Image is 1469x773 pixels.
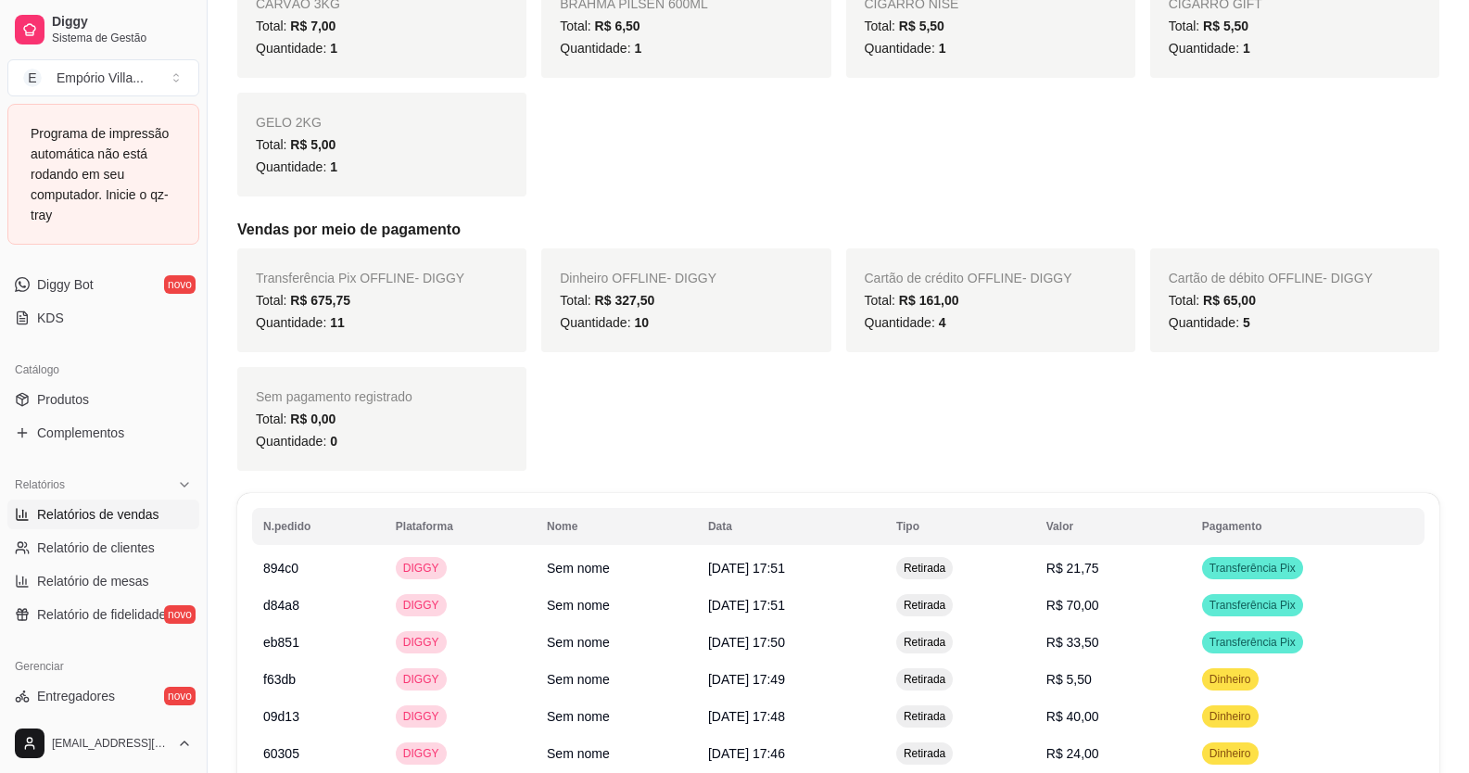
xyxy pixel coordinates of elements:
[899,293,959,308] span: R$ 161,00
[7,7,199,52] a: DiggySistema de Gestão
[708,635,785,650] span: [DATE] 17:50
[399,635,443,650] span: DIGGY
[536,550,697,587] td: Sem nome
[52,736,170,751] span: [EMAIL_ADDRESS][DOMAIN_NAME]
[900,561,949,576] span: Retirada
[708,746,785,761] span: [DATE] 17:46
[939,41,946,56] span: 1
[1206,561,1299,576] span: Transferência Pix
[330,434,337,449] span: 0
[256,19,336,33] span: Total:
[560,315,649,330] span: Quantidade:
[256,115,322,130] span: GELO 2KG
[1243,41,1250,56] span: 1
[536,624,697,661] td: Sem nome
[37,275,94,294] span: Diggy Bot
[708,561,785,576] span: [DATE] 17:51
[290,137,336,152] span: R$ 5,00
[52,14,192,31] span: Diggy
[256,389,412,404] span: Sem pagamento registrado
[7,566,199,596] a: Relatório de mesas
[256,293,350,308] span: Total:
[1206,746,1255,761] span: Dinheiro
[1206,709,1255,724] span: Dinheiro
[290,293,350,308] span: R$ 675,75
[885,508,1035,545] th: Tipo
[256,315,345,330] span: Quantidade:
[1206,635,1299,650] span: Transferência Pix
[256,137,336,152] span: Total:
[865,293,959,308] span: Total:
[7,600,199,629] a: Relatório de fidelidadenovo
[865,315,946,330] span: Quantidade:
[900,672,949,687] span: Retirada
[263,561,298,576] span: 894c0
[37,572,149,590] span: Relatório de mesas
[263,746,299,761] span: 60305
[52,31,192,45] span: Sistema de Gestão
[399,561,443,576] span: DIGGY
[290,412,336,426] span: R$ 0,00
[536,735,697,772] td: Sem nome
[634,41,641,56] span: 1
[31,123,176,225] div: Programa de impressão automática não está rodando em seu computador. Inicie o qz-tray
[1243,315,1250,330] span: 5
[536,587,697,624] td: Sem nome
[263,672,296,687] span: f63db
[708,598,785,613] span: [DATE] 17:51
[708,709,785,724] span: [DATE] 17:48
[330,41,337,56] span: 1
[560,19,640,33] span: Total:
[560,271,716,285] span: Dinheiro OFFLINE - DIGGY
[560,293,654,308] span: Total:
[1046,635,1099,650] span: R$ 33,50
[37,424,124,442] span: Complementos
[1046,746,1099,761] span: R$ 24,00
[7,681,199,711] a: Entregadoresnovo
[634,315,649,330] span: 10
[697,508,885,545] th: Data
[900,598,949,613] span: Retirada
[7,533,199,563] a: Relatório de clientes
[1169,271,1373,285] span: Cartão de débito OFFLINE - DIGGY
[23,69,42,87] span: E
[560,41,641,56] span: Quantidade:
[37,687,115,705] span: Entregadores
[7,652,199,681] div: Gerenciar
[330,159,337,174] span: 1
[385,508,536,545] th: Plataforma
[1046,598,1099,613] span: R$ 70,00
[256,412,336,426] span: Total:
[1203,293,1256,308] span: R$ 65,00
[1206,672,1255,687] span: Dinheiro
[399,598,443,613] span: DIGGY
[263,709,299,724] span: 09d13
[256,159,337,174] span: Quantidade:
[865,19,944,33] span: Total:
[1046,561,1099,576] span: R$ 21,75
[865,271,1072,285] span: Cartão de crédito OFFLINE - DIGGY
[1191,508,1425,545] th: Pagamento
[536,698,697,735] td: Sem nome
[595,293,655,308] span: R$ 327,50
[37,390,89,409] span: Produtos
[1169,19,1248,33] span: Total:
[1046,709,1099,724] span: R$ 40,00
[256,271,464,285] span: Transferência Pix OFFLINE - DIGGY
[1035,508,1191,545] th: Valor
[263,635,299,650] span: eb851
[237,219,1439,241] h5: Vendas por meio de pagamento
[536,508,697,545] th: Nome
[7,500,199,529] a: Relatórios de vendas
[899,19,944,33] span: R$ 5,50
[7,721,199,766] button: [EMAIL_ADDRESS][DOMAIN_NAME]
[7,418,199,448] a: Complementos
[290,19,336,33] span: R$ 7,00
[330,315,345,330] span: 11
[708,672,785,687] span: [DATE] 17:49
[263,598,299,613] span: d84a8
[252,508,385,545] th: N.pedido
[7,355,199,385] div: Catálogo
[536,661,697,698] td: Sem nome
[865,41,946,56] span: Quantidade:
